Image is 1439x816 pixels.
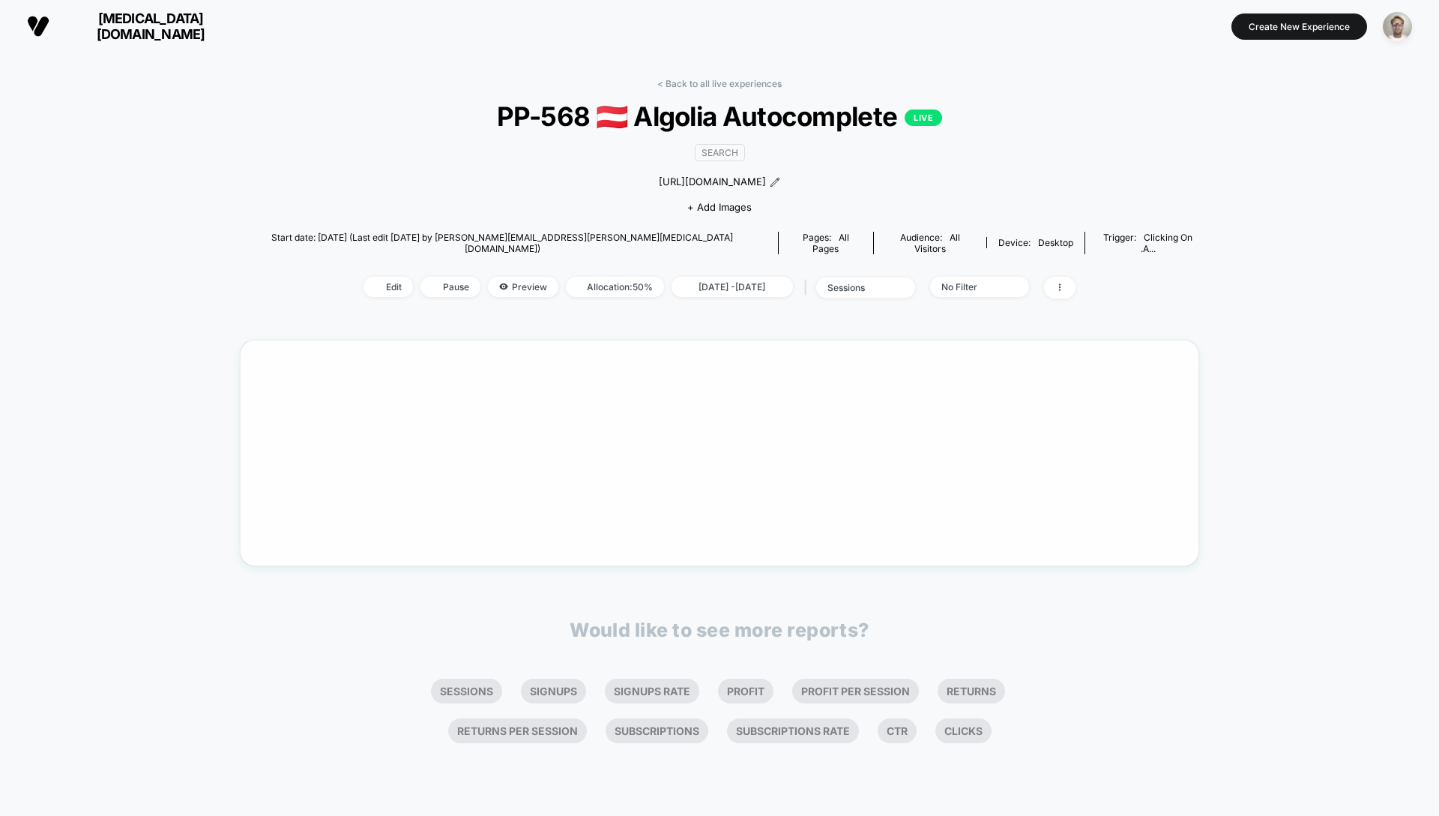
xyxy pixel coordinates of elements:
span: + Add Images [687,201,752,213]
span: Start date: [DATE] (Last edit [DATE] by [PERSON_NAME][EMAIL_ADDRESS][PERSON_NAME][MEDICAL_DATA][D... [240,232,764,254]
a: < Back to all live experiences [657,78,782,89]
button: Create New Experience [1231,13,1367,40]
span: | [800,277,816,298]
img: Visually logo [27,15,49,37]
div: Pages: [790,232,862,254]
li: Ctr [878,718,917,743]
span: [MEDICAL_DATA][DOMAIN_NAME] [61,10,241,42]
div: Trigger: [1096,232,1199,254]
img: ppic [1383,12,1412,41]
li: Subscriptions Rate [727,718,859,743]
span: Device: [986,237,1084,248]
span: desktop [1038,237,1073,248]
span: all pages [812,232,849,254]
div: Audience: [885,232,975,254]
span: All Visitors [914,232,960,254]
li: Returns Per Session [448,718,587,743]
li: Returns [938,679,1005,703]
span: [URL][DOMAIN_NAME] [659,175,766,190]
li: Signups [521,679,586,703]
span: SEARCH [695,144,745,161]
div: No Filter [941,281,1001,292]
span: Clicking on .a... [1141,232,1193,254]
li: Signups Rate [605,679,699,703]
span: Allocation: 50% [566,277,664,297]
button: [MEDICAL_DATA][DOMAIN_NAME] [22,10,245,43]
span: [DATE] - [DATE] [672,277,793,297]
span: PP-568 🇦🇹 Algolia Autocomplete [288,100,1151,133]
span: Preview [488,277,558,297]
li: Profit [718,679,773,703]
li: Clicks [935,718,992,743]
li: Profit Per Session [792,679,919,703]
div: sessions [827,282,887,293]
li: Subscriptions [606,718,708,743]
p: LIVE [905,109,942,126]
li: Sessions [431,679,502,703]
p: Would like to see more reports? [570,619,869,641]
button: ppic [1378,11,1417,42]
span: Edit [363,277,413,297]
span: Pause [420,277,480,297]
